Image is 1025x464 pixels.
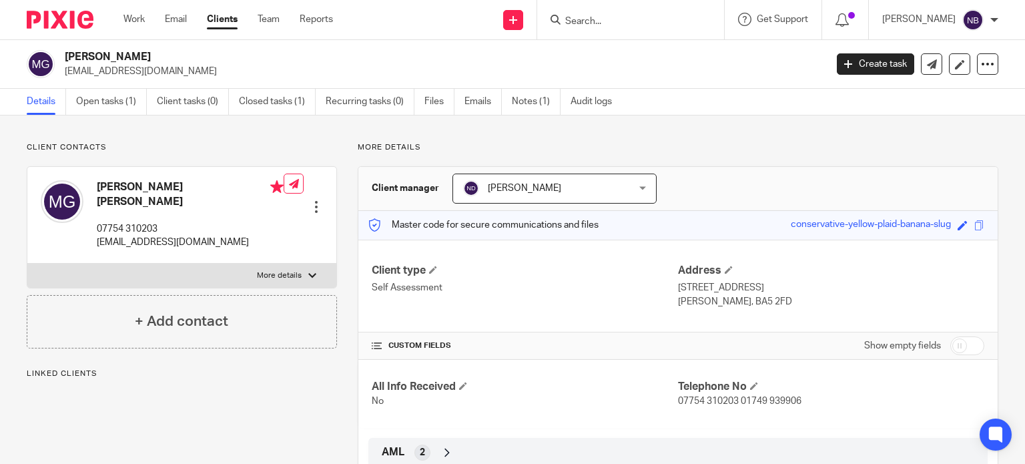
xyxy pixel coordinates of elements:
[165,13,187,26] a: Email
[258,13,280,26] a: Team
[372,281,678,294] p: Self Assessment
[270,180,284,194] i: Primary
[76,89,147,115] a: Open tasks (1)
[27,50,55,78] img: svg%3E
[463,180,479,196] img: svg%3E
[382,445,404,459] span: AML
[837,53,914,75] a: Create task
[300,13,333,26] a: Reports
[27,11,93,29] img: Pixie
[65,50,667,64] h2: [PERSON_NAME]
[97,236,284,249] p: [EMAIL_ADDRESS][DOMAIN_NAME]
[564,16,684,28] input: Search
[372,340,678,351] h4: CUSTOM FIELDS
[678,397,801,406] span: 07754 310203 01749 939906
[678,264,984,278] h4: Address
[239,89,316,115] a: Closed tasks (1)
[882,13,956,26] p: [PERSON_NAME]
[135,311,228,332] h4: + Add contact
[512,89,561,115] a: Notes (1)
[27,369,337,379] p: Linked clients
[372,380,678,394] h4: All Info Received
[41,180,83,223] img: svg%3E
[157,89,229,115] a: Client tasks (0)
[257,270,302,281] p: More details
[27,142,337,153] p: Client contacts
[326,89,414,115] a: Recurring tasks (0)
[27,89,66,115] a: Details
[372,397,384,406] span: No
[678,380,984,394] h4: Telephone No
[678,295,984,308] p: [PERSON_NAME], BA5 2FD
[571,89,622,115] a: Audit logs
[864,339,941,353] label: Show empty fields
[420,446,425,459] span: 2
[424,89,454,115] a: Files
[123,13,145,26] a: Work
[962,9,984,31] img: svg%3E
[97,180,284,209] h4: [PERSON_NAME] [PERSON_NAME]
[372,182,439,195] h3: Client manager
[207,13,238,26] a: Clients
[678,281,984,294] p: [STREET_ADDRESS]
[757,15,808,24] span: Get Support
[372,264,678,278] h4: Client type
[791,218,951,233] div: conservative-yellow-plaid-banana-slug
[488,184,561,193] span: [PERSON_NAME]
[358,142,998,153] p: More details
[368,218,599,232] p: Master code for secure communications and files
[65,65,817,78] p: [EMAIL_ADDRESS][DOMAIN_NAME]
[464,89,502,115] a: Emails
[97,222,284,236] p: 07754 310203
